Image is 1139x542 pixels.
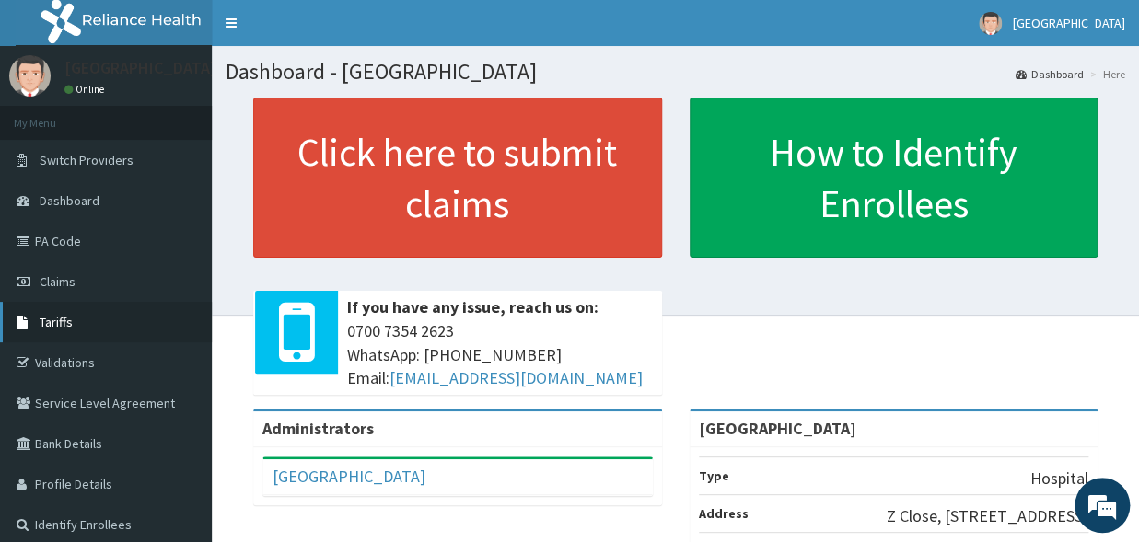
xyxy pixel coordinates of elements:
[979,12,1002,35] img: User Image
[273,466,425,487] a: [GEOGRAPHIC_DATA]
[1016,66,1084,82] a: Dashboard
[9,55,51,97] img: User Image
[1013,15,1125,31] span: [GEOGRAPHIC_DATA]
[253,98,662,258] a: Click here to submit claims
[389,367,643,388] a: [EMAIL_ADDRESS][DOMAIN_NAME]
[699,418,856,439] strong: [GEOGRAPHIC_DATA]
[347,319,653,390] span: 0700 7354 2623 WhatsApp: [PHONE_NUMBER] Email:
[690,98,1098,258] a: How to Identify Enrollees
[1086,66,1125,82] li: Here
[64,83,109,96] a: Online
[40,192,99,209] span: Dashboard
[347,296,599,317] b: If you have any issue, reach us on:
[40,273,76,290] span: Claims
[302,9,346,53] div: Minimize live chat window
[96,103,309,127] div: Chat with us now
[887,504,1088,528] p: Z Close, [STREET_ADDRESS]
[40,152,134,168] span: Switch Providers
[40,314,73,330] span: Tariffs
[699,505,749,522] b: Address
[262,418,374,439] b: Administrators
[107,157,254,343] span: We're online!
[699,467,729,484] b: Type
[1030,467,1088,490] p: Hospital
[64,60,216,76] p: [GEOGRAPHIC_DATA]
[34,92,75,138] img: d_794563401_company_1708531726252_794563401
[226,60,1125,84] h1: Dashboard - [GEOGRAPHIC_DATA]
[9,353,351,418] textarea: Type your message and hit 'Enter'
